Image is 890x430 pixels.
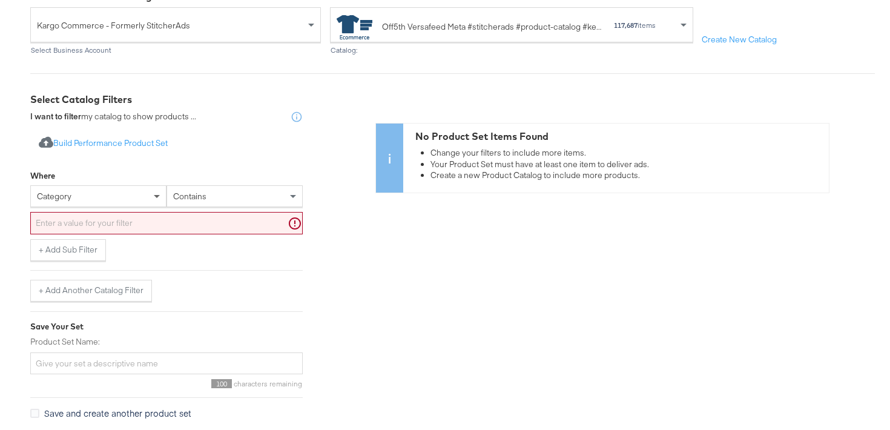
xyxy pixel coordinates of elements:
[430,170,823,182] li: Create a new Product Catalog to include more products.
[30,170,55,182] div: Where
[382,21,601,33] div: Off5th Versafeed Meta #stitcherads #product-catalog #keep
[37,15,305,36] span: Kargo Commerce - Formerly StitcherAds
[30,280,152,302] button: + Add Another Catalog Filter
[30,133,176,155] button: Build Performance Product Set
[30,46,321,55] div: Select Business Account
[30,111,81,122] strong: I want to filter
[30,336,303,348] label: Product Set Name:
[211,379,232,388] span: 100
[30,212,303,234] input: Enter a value for your filter
[44,407,191,419] span: Save and create another product set
[415,130,823,144] div: No Product Set Items Found
[693,29,785,51] button: Create New Catalog
[173,191,206,202] span: contains
[30,352,303,375] input: Give your set a descriptive name
[30,379,303,388] div: characters remaining
[30,321,303,332] div: Save Your Set
[430,148,823,159] li: Change your filters to include more items.
[330,46,693,55] div: Catalog:
[30,111,196,123] div: my catalog to show products ...
[30,239,106,261] button: + Add Sub Filter
[430,159,823,170] li: Your Product Set must have at least one item to deliver ads.
[613,21,656,30] div: items
[37,191,71,202] span: category
[614,21,638,30] strong: 117,687
[30,93,303,107] div: Select Catalog Filters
